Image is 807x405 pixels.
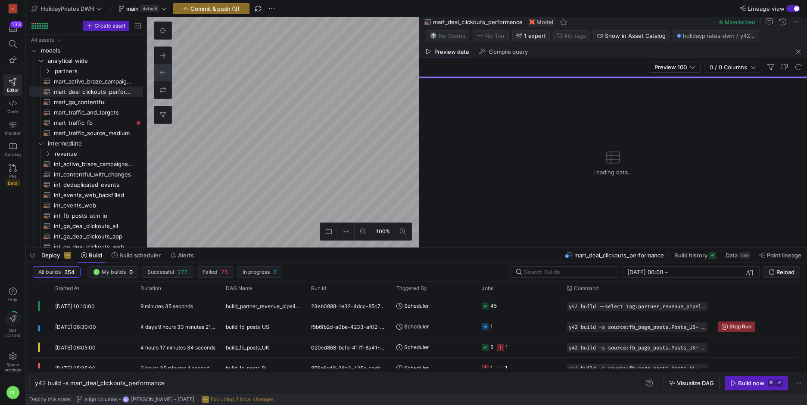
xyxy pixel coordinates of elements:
[29,97,143,107] div: Press SPACE to select this row.
[574,285,598,291] span: Command
[404,316,429,337] span: Scheduler
[776,269,795,275] span: Reload
[31,37,54,43] div: All assets
[569,345,706,351] span: y42 build -s source:fb_page_posts.Posts_UK+ --retry-attempts 5 --retry-interval 50
[7,297,18,302] span: Help
[665,269,668,275] span: –
[654,64,687,71] span: Preview 100
[237,266,282,278] button: In progress2
[29,190,143,200] a: int_events_web_backfilled​​​​​​​​​​
[140,285,161,291] span: Duration
[226,317,269,337] span: build_fb_posts_US
[490,316,493,337] div: 1
[54,190,133,200] span: int_events_web_backfilled​​​​​​​​​​
[55,324,96,330] span: [DATE] 06:30:00
[41,46,142,56] span: models
[569,324,706,330] span: y42 build -s source:fb_page_posts.Posts_US+ --retry-attempts 5 --retry-interval 50
[93,269,100,275] div: CL
[3,74,22,96] a: Editor
[490,358,493,378] div: 1
[29,221,143,231] a: int_ga_deal_clickouts_all​​​​​​​​​​
[178,269,188,275] span: 277
[203,269,218,275] span: Failed
[84,396,118,402] span: align columns
[55,285,79,291] span: Started At
[29,221,143,231] div: Press SPACE to select this row.
[126,5,139,12] span: main
[404,337,429,357] span: Scheduler
[29,241,143,252] div: Press SPACE to select this row.
[763,266,800,278] button: Reload
[54,87,133,97] span: mart_deal_clickouts_performance​​​​​​​​​​
[243,269,270,275] span: In progress
[29,169,143,179] div: Press SPACE to select this row.
[29,179,143,190] div: Press SPACE to select this row.
[7,87,19,93] span: Editor
[426,30,469,41] button: No statusNo Status
[9,4,17,13] div: HG
[524,32,546,39] span: 1 expert
[116,3,169,14] button: maindefault
[5,328,20,338] span: Get started
[306,337,391,357] div: 020cd868-bcfb-417f-8a41-85c13b3fe010
[54,170,133,179] span: int_contentful_with_changes​​​​​​​​​​
[178,396,194,402] span: [DATE]
[55,66,142,76] span: partners
[670,269,726,275] input: End datetime
[108,248,165,263] button: Build scheduler
[54,97,133,107] span: mart_ga_contentful​​​​​​​​​​
[29,35,143,45] div: Press SPACE to select this row.
[755,248,805,263] button: Point lineage
[739,252,750,259] div: 15M
[569,303,706,309] span: y42 build --select tag:partner_revenue_pipeline,tag:morning
[77,248,106,263] button: Build
[29,231,143,241] a: int_ga_deal_clickouts_app​​​​​​​​​​
[29,76,143,87] a: mart_active_braze_campaigns_performance​​​​​​​​​​
[64,269,75,275] span: 354
[605,32,666,39] span: Show in Asset Catalog
[140,344,215,351] y42-duration: 4 hours 17 minutes 34 seconds
[490,296,497,316] div: 45
[530,19,535,25] img: undefined
[83,21,129,31] button: Create asset
[29,3,104,14] button: HolidayPirates DWH
[306,316,391,337] div: f5b6fb2d-a0be-4233-af02-0142f67775e3
[306,358,391,378] div: 876e6c49-36a3-425e-aadc-ed38760835bc
[725,19,755,25] span: Materialized
[48,56,142,66] span: analytical_wide
[7,109,18,114] span: Code
[565,32,586,39] span: No tags
[726,252,738,259] span: Data
[473,30,509,41] button: No tierNo Tier
[306,296,391,316] div: 23eb0888-1e32-4dcc-85c7-b8f85b9d00f5
[29,107,143,117] a: mart_traffic_and_targets​​​​​​​​​​
[430,32,437,39] img: No status
[664,376,720,390] button: Visualize DAG
[211,396,274,402] span: Excluding 3 local changes
[593,30,670,41] button: Show in Asset Catalog
[574,252,664,259] span: mart_deal_clickouts_performance
[29,159,143,169] div: Press SPACE to select this row.
[94,23,125,29] span: Create asset
[3,284,22,306] button: Help
[3,21,22,36] button: 133
[725,376,788,390] button: Build now⌘⏎
[434,49,469,55] span: Preview data
[490,337,493,357] div: 5
[140,303,193,309] y42-duration: 9 minutes 35 seconds
[512,30,550,41] button: 1 expert
[29,87,143,97] a: mart_deal_clickouts_performance​​​​​​​​​​
[536,19,553,25] span: Model
[3,1,22,16] a: HG
[6,386,20,399] div: CL
[3,349,22,376] a: Spacesettings
[54,221,133,231] span: int_ga_deal_clickouts_all​​​​​​​​​​
[38,269,61,275] span: All builds
[670,248,720,263] button: Build history
[55,344,96,351] span: [DATE] 06:05:00
[29,76,143,87] div: Press SPACE to select this row.
[627,269,663,275] input: Start datetime
[29,128,143,138] a: mart_traffic_source_medium​​​​​​​​​​
[673,30,759,41] button: holidaypirates-dwh / y42_holidaypirates_dwh_main / mart_deal_clickouts_performance
[54,118,133,128] span: mart_traffic_fb​​​​​​​​​​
